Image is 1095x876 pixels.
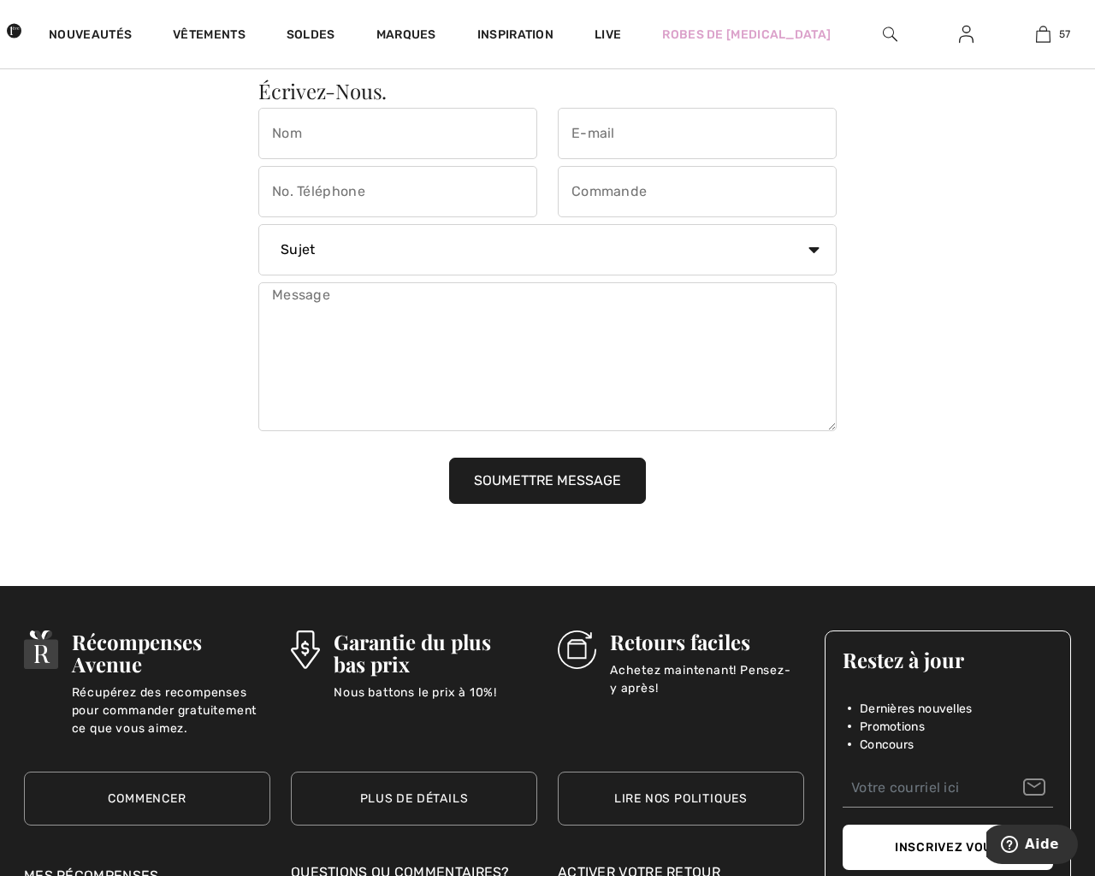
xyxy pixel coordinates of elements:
[72,684,270,718] p: Récupérez des recompenses pour commander gratuitement ce que vous aimez.
[449,458,646,504] button: Soumettre Message
[883,24,897,44] img: recherche
[959,24,974,44] img: Mes infos
[24,630,58,669] img: Récompenses Avenue
[334,684,537,718] p: Nous battons le prix à 10%!
[558,108,837,159] input: E-mail
[291,630,320,669] img: Garantie du plus bas prix
[860,700,973,718] span: Dernières nouvelles
[595,26,621,44] a: Live
[610,661,804,695] p: Achetez maintenant! Pensez-y après!
[860,718,925,736] span: Promotions
[1036,24,1051,44] img: Mon panier
[843,769,1053,808] input: Votre courriel ici
[558,166,837,217] input: Commande
[173,27,246,45] a: Vêtements
[860,736,914,754] span: Concours
[376,27,436,45] a: Marques
[24,772,270,826] a: Commencer
[258,166,537,217] input: No. Téléphone
[1005,24,1080,44] a: 57
[945,24,987,45] a: Se connecter
[986,825,1078,867] iframe: Ouvre un widget dans lequel vous pouvez trouver plus d’informations
[49,27,132,45] a: Nouveautés
[843,825,1053,870] button: Inscrivez vous
[7,14,21,48] img: 1ère Avenue
[334,630,537,675] h3: Garantie du plus bas prix
[248,80,847,101] div: Écrivez-Nous.
[662,26,831,44] a: Robes de [MEDICAL_DATA]
[843,648,1053,671] h3: Restez à jour
[287,27,335,45] a: Soldes
[558,772,804,826] a: Lire nos politiques
[610,630,804,653] h3: Retours faciles
[1059,27,1071,42] span: 57
[477,27,553,45] span: Inspiration
[291,772,537,826] a: Plus de détails
[258,108,537,159] input: Nom
[558,630,596,669] img: Retours faciles
[72,630,270,675] h3: Récompenses Avenue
